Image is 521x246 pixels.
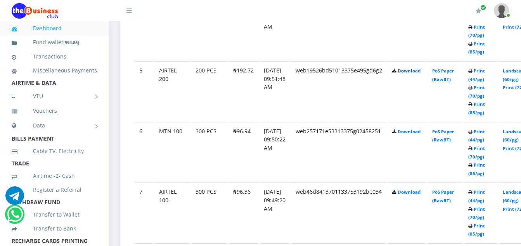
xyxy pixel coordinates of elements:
a: Data [12,116,97,135]
td: web3g5be6209113375g0d386327 [291,0,387,60]
b: 994.85 [65,40,78,45]
a: PoS Paper (RawBT) [432,129,454,143]
a: PoS Paper (RawBT) [432,68,454,82]
span: Renew/Upgrade Subscription [480,5,486,10]
td: ₦192.72 [228,61,258,121]
a: Transfer to Wallet [12,206,97,224]
td: MTN 200 [154,0,190,60]
td: 7 [135,182,154,243]
td: web46d8413701133753192be034 [291,182,387,243]
a: Print (85/pg) [468,41,485,55]
img: User [494,3,509,18]
td: 300 PCS [191,122,228,182]
td: AIRTEL 200 [154,61,190,121]
a: Download [398,129,421,134]
a: Print (44/pg) [468,129,485,143]
a: Print (85/pg) [468,223,485,237]
a: Print (70/pg) [468,24,485,38]
a: Download [398,189,421,195]
a: Print (85/pg) [468,162,485,176]
td: ₦96.94 [228,122,258,182]
a: PoS Paper (RawBT) [432,189,454,203]
a: Transfer to Bank [12,220,97,237]
a: Register a Referral [12,181,97,199]
a: Print (70/pg) [468,145,485,160]
a: Chat for support [5,192,24,205]
a: Print (85/pg) [468,101,485,115]
a: Print (70/pg) [468,206,485,220]
a: Dashboard [12,19,97,37]
a: Download [398,68,421,74]
i: Renew/Upgrade Subscription [476,8,481,14]
a: VTU [12,86,97,106]
td: web19526bd51013375e495gd6g2 [291,61,387,121]
a: Cable TV, Electricity [12,142,97,160]
td: 4 [135,0,154,60]
td: MTN 100 [154,122,190,182]
a: Transactions [12,48,97,65]
a: Print (70/pg) [468,84,485,99]
td: 200 PCS [191,61,228,121]
td: ₦193.88 [228,0,258,60]
td: [DATE] 09:51:48 AM [259,61,290,121]
a: Vouchers [12,102,97,120]
td: AIRTEL 100 [154,182,190,243]
td: [DATE] 09:52:12 AM [259,0,290,60]
td: 5 [135,61,154,121]
img: Logo [12,3,58,19]
td: web257171e53313375g02458251 [291,122,387,182]
td: 300 PCS [191,182,228,243]
a: Airtime -2- Cash [12,167,97,185]
td: 200 PCS [191,0,228,60]
td: [DATE] 09:50:22 AM [259,122,290,182]
td: ₦96.36 [228,182,258,243]
a: Print (44/pg) [468,189,485,203]
a: Chat for support [7,211,23,224]
small: [ ] [63,40,79,45]
td: [DATE] 09:49:20 AM [259,182,290,243]
a: Miscellaneous Payments [12,62,97,79]
a: Fund wallet[994.85] [12,33,97,52]
a: Print (44/pg) [468,68,485,82]
td: 6 [135,122,154,182]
